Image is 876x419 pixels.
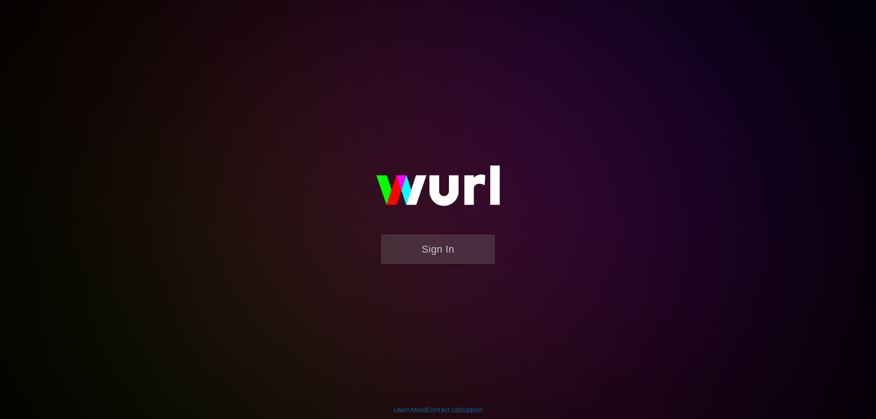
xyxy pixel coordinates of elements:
a: Contact Us [427,406,459,414]
a: Support [460,406,483,414]
button: Sign In [381,234,495,264]
img: wurl-logo-on-black-223613ac3d8ba8fe6dc639794a292ebdb59501304c7dfd60c99c58986ef67473.svg [347,146,529,234]
div: | | [394,405,483,414]
a: Learn More [394,406,426,414]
